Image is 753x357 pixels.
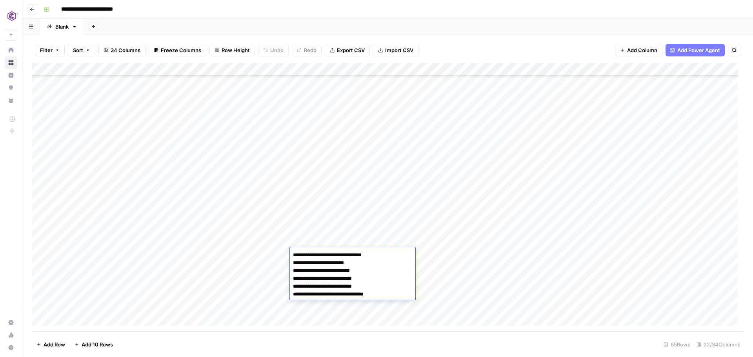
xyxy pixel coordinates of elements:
button: Row Height [209,44,255,56]
button: Freeze Columns [149,44,206,56]
a: Browse [5,56,17,69]
a: Your Data [5,94,17,107]
button: Sort [68,44,95,56]
a: Usage [5,329,17,341]
button: Add Power Agent [666,44,725,56]
a: Home [5,44,17,56]
button: Workspace: Commvault [5,6,17,26]
span: Export CSV [337,46,365,54]
span: Import CSV [385,46,413,54]
span: Filter [40,46,53,54]
button: Add Row [32,338,70,351]
button: Add 10 Rows [70,338,118,351]
a: Insights [5,69,17,82]
button: Import CSV [373,44,418,56]
span: 34 Columns [111,46,140,54]
span: Redo [304,46,316,54]
span: Add Column [627,46,657,54]
span: Row Height [222,46,250,54]
span: Freeze Columns [161,46,201,54]
a: Blank [40,19,84,34]
button: Add Column [615,44,662,56]
img: Commvault Logo [5,9,19,23]
span: Sort [73,46,83,54]
span: Add Power Agent [677,46,720,54]
a: Opportunities [5,82,17,94]
button: Undo [258,44,289,56]
button: Export CSV [325,44,370,56]
button: Help + Support [5,341,17,354]
button: Redo [292,44,322,56]
button: 34 Columns [98,44,146,56]
span: Add 10 Rows [82,341,113,348]
button: Filter [35,44,65,56]
span: Add Row [44,341,65,348]
span: Undo [270,46,284,54]
a: Settings [5,316,17,329]
div: Blank [55,23,69,31]
div: 22/34 Columns [693,338,744,351]
div: 65 Rows [660,338,693,351]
